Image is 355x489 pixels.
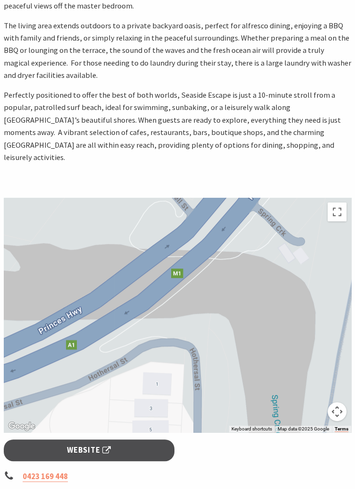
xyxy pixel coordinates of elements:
a: 0423 169 448 [23,472,68,482]
button: Map camera controls [328,402,347,421]
span: Website [67,444,111,456]
a: Terms (opens in new tab) [335,426,348,432]
p: Perfectly positioned to offer the best of both worlds, Seaside Escape is just a 10-minute stroll ... [4,89,351,164]
button: Keyboard shortcuts [231,426,272,432]
p: The living area extends outdoors to a private backyard oasis, perfect for alfresco dining, enjoyi... [4,20,351,82]
span: Map data ©2025 Google [278,426,329,431]
button: Toggle fullscreen view [328,202,347,221]
a: Open this area in Google Maps (opens a new window) [6,420,37,432]
a: Website [4,439,174,461]
img: Google [6,420,37,432]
